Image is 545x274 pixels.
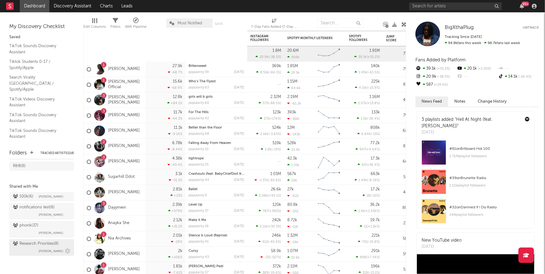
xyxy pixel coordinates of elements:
[449,211,530,219] div: 144 playlist followers
[271,187,281,191] div: 26.6k
[189,172,257,176] a: Crashouts (feat. BabyChiefDoit & Baby Kia)
[234,209,244,213] div: [DATE]
[287,110,296,114] div: 393k
[108,205,126,211] a: Dayymein
[445,41,481,45] span: 94.8k fans this week
[39,193,63,200] span: [PERSON_NAME]
[287,209,298,213] div: -332
[422,129,520,136] div: [DATE]
[269,55,280,59] span: -38.5 %
[520,4,524,9] button: 99+
[358,55,367,59] span: 39.1k
[251,23,297,31] div: 7-Day Fans Added (7-Day Fans Added)
[9,162,74,171] a: R&B(8)
[287,157,297,161] div: 42.3k
[357,132,380,136] div: ( )
[287,36,334,40] div: Spotify Monthly Listeners
[356,147,380,151] div: ( )
[415,65,456,73] div: 39.1k
[260,133,268,136] span: 2.16k
[168,147,182,151] div: -8.44 %
[287,126,295,130] div: 12M
[272,141,281,145] div: 519k
[360,224,380,228] div: ( )
[315,231,343,247] svg: Chart title
[189,209,209,213] div: popularity: 37
[83,23,106,31] div: Edit Columns
[315,170,343,185] svg: Chart title
[315,216,343,231] svg: Chart title
[9,149,27,157] div: Folders
[189,188,244,191] div: Ballet
[272,49,281,53] div: 1.8M
[173,187,182,191] div: 2.81k
[287,64,298,68] div: 1.85M
[234,194,244,197] div: [DATE]
[173,95,182,99] div: 12.8k
[189,95,213,99] a: girls will b girls
[189,86,209,89] div: popularity: 63
[445,25,474,31] a: BigXthaPlug
[168,209,182,213] div: +579 %
[386,220,411,227] div: 21.0
[251,15,297,33] div: 7-Day Fans Added (7-Day Fans Added)
[287,132,300,136] div: -143k
[371,187,380,191] div: 17.2k
[189,95,244,99] div: girls will b girls
[13,162,26,170] div: R&B ( 8 )
[256,55,281,59] div: ( )
[422,117,492,128] a: "Hell At Night (feat. [PERSON_NAME])"
[287,194,299,198] div: -622
[386,81,411,88] div: 81.4
[287,234,298,238] div: 1.32M
[315,185,343,200] svg: Chart title
[108,190,140,195] a: [PERSON_NAME]
[234,132,244,136] div: [DATE]
[234,148,244,151] div: [DATE]
[287,172,296,176] div: 567k
[422,117,520,129] div: 3 playlists added
[355,70,380,74] div: ( )
[415,81,456,89] div: 587
[386,204,411,212] div: 80.8
[13,193,33,200] div: 100k ( 6 )
[287,178,297,182] div: 536
[108,95,142,105] a: [PERSON_NAME] [PERSON_NAME]
[110,15,120,33] div: Filters
[256,132,281,136] div: ( )
[9,112,68,124] a: TikTok Sounds Discovery Assistant
[189,117,209,120] div: popularity: 42
[415,58,466,62] span: Fans Added by Platform
[371,157,380,161] div: 17.3k
[189,141,231,145] a: Falling Away From Heaven
[269,194,280,198] span: +95.1 %
[445,41,520,45] span: 98.7k fans last week
[449,204,530,211] div: # 32 on Damned If I Do Radio
[9,221,74,238] a: phonk(37)[PERSON_NAME]
[354,55,380,59] div: ( )
[367,194,370,198] span: 18
[13,240,59,247] div: Research Priorities ( 8 )
[361,117,367,121] span: 1.5k
[189,80,216,83] a: Who’s The Flyest
[371,194,379,198] span: -10 %
[315,62,343,77] svg: Chart title
[9,58,68,71] a: Tiktok Students 0-17 / Spotify/Apple
[315,46,343,62] svg: Chart title
[456,73,497,81] div: --
[368,225,379,228] span: +1.2k %
[108,267,140,272] a: [PERSON_NAME]
[234,225,244,228] div: [DATE]
[265,148,272,151] span: 2.8k
[386,35,401,42] div: Jump Score
[386,127,411,135] div: 68.3
[366,210,379,213] span: +1.43k %
[368,102,379,105] span: +13.8 %
[260,225,268,228] span: 2.11k
[364,225,367,228] span: 11
[189,203,244,207] div: Level Up
[361,133,371,136] span: 6.64k
[269,210,280,213] span: +392 %
[9,96,68,108] a: TikTok Videos Discovery Assistant
[108,159,140,164] a: [PERSON_NAME]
